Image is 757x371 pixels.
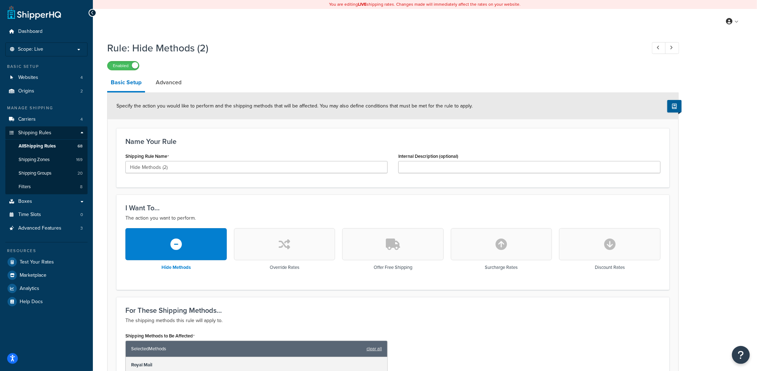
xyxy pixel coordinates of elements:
span: Carriers [18,116,36,122]
a: Advanced Features3 [5,222,88,235]
span: Shipping Groups [19,170,51,176]
h3: Name Your Rule [125,137,661,145]
span: 169 [76,157,83,163]
a: Advanced [152,74,185,91]
li: Websites [5,71,88,84]
a: Shipping Zones169 [5,153,88,166]
span: Specify the action you would like to perform and the shipping methods that will be affected. You ... [116,102,473,110]
span: 3 [80,225,83,231]
h3: For These Shipping Methods... [125,306,661,314]
button: Open Resource Center [732,346,750,364]
h3: Hide Methods [161,265,191,270]
li: Advanced Features [5,222,88,235]
span: Test Your Rates [20,259,54,265]
span: All Shipping Rules [19,143,56,149]
a: Basic Setup [107,74,145,92]
span: Boxes [18,199,32,205]
a: Dashboard [5,25,88,38]
label: Enabled [108,61,139,70]
a: Next Record [665,42,679,54]
label: Shipping Rule Name [125,154,169,159]
span: 4 [80,116,83,122]
span: Origins [18,88,34,94]
a: Marketplace [5,269,88,282]
h3: Discount Rates [595,265,625,270]
li: Filters [5,180,88,194]
li: Time Slots [5,208,88,221]
a: Time Slots0 [5,208,88,221]
h3: Override Rates [270,265,299,270]
li: Origins [5,85,88,98]
span: Analytics [20,286,39,292]
a: Filters8 [5,180,88,194]
a: Help Docs [5,295,88,308]
button: Show Help Docs [667,100,682,112]
a: Boxes [5,195,88,208]
span: Shipping Zones [19,157,50,163]
p: The action you want to perform. [125,214,661,222]
a: Carriers4 [5,113,88,126]
span: Scope: Live [18,46,43,52]
span: Dashboard [18,29,43,35]
h3: Offer Free Shipping [374,265,412,270]
li: Shipping Zones [5,153,88,166]
div: Basic Setup [5,64,88,70]
span: Time Slots [18,212,41,218]
span: Websites [18,75,38,81]
label: Shipping Methods to Be Affected [125,333,195,339]
h3: Surcharge Rates [485,265,518,270]
a: Analytics [5,282,88,295]
li: Shipping Groups [5,167,88,180]
a: Previous Record [652,42,666,54]
a: Shipping Rules [5,126,88,140]
a: Origins2 [5,85,88,98]
span: 0 [80,212,83,218]
h3: I Want To... [125,204,661,212]
a: AllShipping Rules68 [5,140,88,153]
span: Shipping Rules [18,130,51,136]
a: Shipping Groups20 [5,167,88,180]
span: Advanced Features [18,225,61,231]
li: Carriers [5,113,88,126]
a: Test Your Rates [5,256,88,269]
b: LIVE [358,1,367,7]
span: Marketplace [20,272,46,279]
span: 2 [80,88,83,94]
span: 20 [78,170,83,176]
p: The shipping methods this rule will apply to. [125,316,661,325]
label: Internal Description (optional) [398,154,458,159]
span: Selected Methods [131,344,363,354]
span: Filters [19,184,31,190]
a: clear all [367,344,382,354]
a: Websites4 [5,71,88,84]
div: Manage Shipping [5,105,88,111]
span: 8 [80,184,83,190]
div: Resources [5,248,88,254]
span: Help Docs [20,299,43,305]
span: 4 [80,75,83,81]
h1: Rule: Hide Methods (2) [107,41,639,55]
li: Shipping Rules [5,126,88,194]
span: 68 [78,143,83,149]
